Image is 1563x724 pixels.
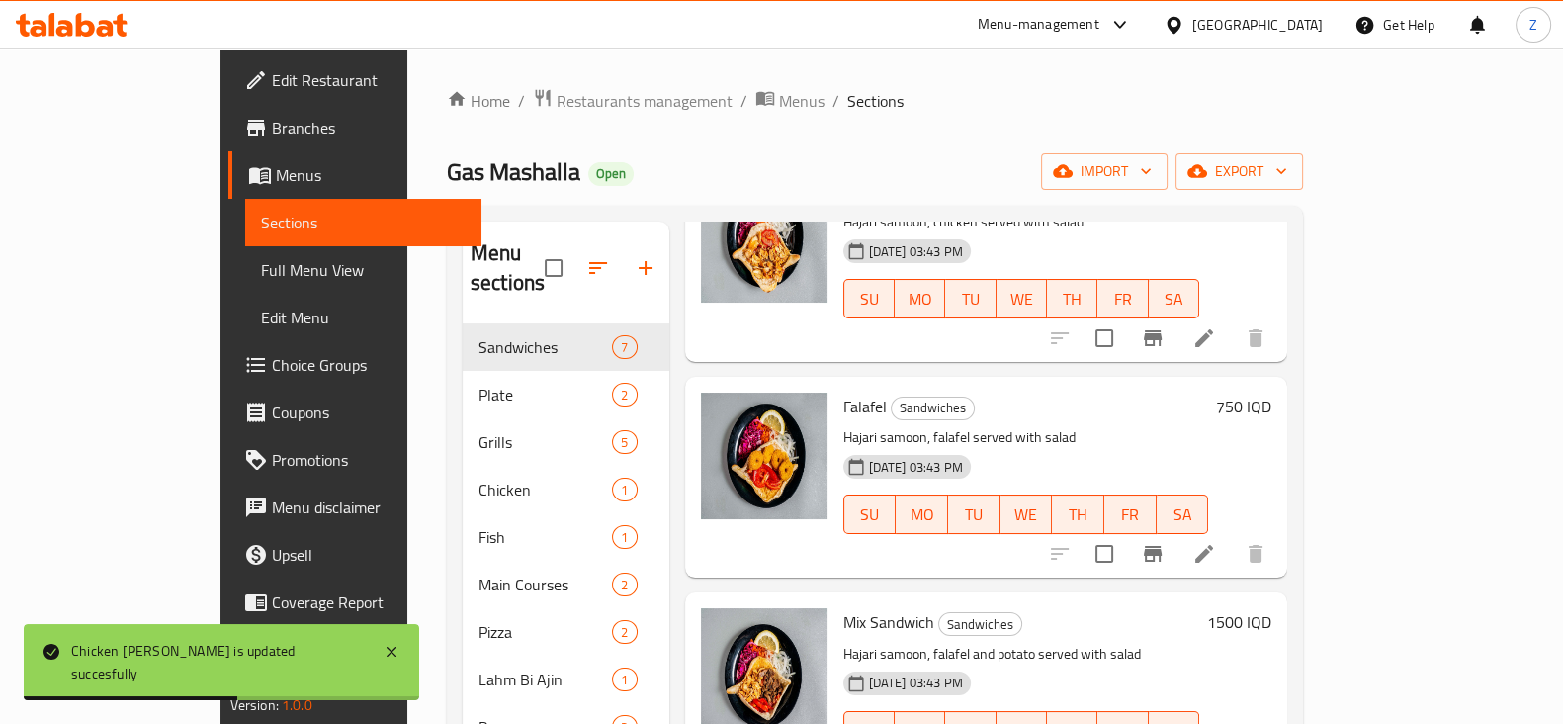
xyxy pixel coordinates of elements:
[463,323,669,371] div: Sandwiches7
[1192,542,1216,566] a: Edit menu item
[613,576,636,594] span: 2
[447,149,580,194] span: Gas Mashalla
[622,244,669,292] button: Add section
[463,656,669,703] div: Lahm Bi Ajin1
[478,620,612,644] span: Pizza
[613,338,636,357] span: 7
[755,88,825,114] a: Menus
[1192,14,1323,36] div: [GEOGRAPHIC_DATA]
[1084,317,1125,359] span: Select to update
[843,210,1200,234] p: Hajari samoon, chicken served with salad
[1052,495,1104,534] button: TH
[1060,500,1096,529] span: TH
[1191,159,1287,184] span: export
[861,674,971,692] span: [DATE] 03:43 PM
[245,199,481,246] a: Sections
[261,258,466,282] span: Full Menu View
[228,531,481,579] a: Upsell
[945,279,996,318] button: TU
[478,668,612,691] span: Lahm Bi Ajin
[228,56,481,104] a: Edit Restaurant
[463,418,669,466] div: Grills5
[956,500,993,529] span: TU
[1232,530,1279,578] button: delete
[272,353,466,377] span: Choice Groups
[588,162,634,186] div: Open
[1192,326,1216,350] a: Edit menu item
[245,294,481,341] a: Edit Menu
[478,525,612,549] span: Fish
[518,89,525,113] li: /
[891,397,975,420] div: Sandwiches
[228,484,481,531] a: Menu disclaimer
[612,620,637,644] div: items
[272,590,466,614] span: Coverage Report
[843,495,897,534] button: SU
[701,176,827,303] img: Chicken Gus
[1149,279,1199,318] button: SA
[478,573,612,596] div: Main Courses
[228,579,481,626] a: Coverage Report
[272,448,466,472] span: Promotions
[612,525,637,549] div: items
[740,89,747,113] li: /
[903,285,937,314] span: MO
[613,623,636,642] span: 2
[612,383,637,407] div: items
[904,500,940,529] span: MO
[612,335,637,359] div: items
[1129,530,1176,578] button: Branch-specific-item
[843,392,887,421] span: Falafel
[612,478,637,501] div: items
[261,211,466,234] span: Sections
[1216,393,1271,420] h6: 750 IQD
[978,13,1099,37] div: Menu-management
[228,389,481,436] a: Coupons
[478,478,612,501] span: Chicken
[272,496,466,519] span: Menu disclaimer
[478,335,612,359] span: Sandwiches
[1129,315,1176,362] button: Branch-specific-item
[612,668,637,691] div: items
[861,242,971,261] span: [DATE] 03:43 PM
[613,671,636,689] span: 1
[272,116,466,139] span: Branches
[272,543,466,567] span: Upsell
[478,430,612,454] div: Grills
[478,383,612,407] span: Plate
[847,89,904,113] span: Sections
[938,612,1022,636] div: Sandwiches
[852,285,887,314] span: SU
[1104,495,1157,534] button: FR
[613,386,636,405] span: 2
[261,306,466,329] span: Edit Menu
[843,425,1209,450] p: Hajari samoon, falafel served with salad
[276,163,466,187] span: Menus
[832,89,839,113] li: /
[1207,608,1271,636] h6: 1500 IQD
[1041,153,1168,190] button: import
[1529,14,1537,36] span: Z
[272,68,466,92] span: Edit Restaurant
[245,246,481,294] a: Full Menu View
[1057,159,1152,184] span: import
[939,613,1021,636] span: Sandwiches
[861,458,971,477] span: [DATE] 03:43 PM
[852,500,889,529] span: SU
[463,513,669,561] div: Fish1
[1000,495,1053,534] button: WE
[1105,285,1140,314] span: FR
[779,89,825,113] span: Menus
[613,433,636,452] span: 5
[228,436,481,484] a: Promotions
[953,285,988,314] span: TU
[463,608,669,656] div: Pizza2
[892,397,974,419] span: Sandwiches
[1047,279,1097,318] button: TH
[1157,285,1191,314] span: SA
